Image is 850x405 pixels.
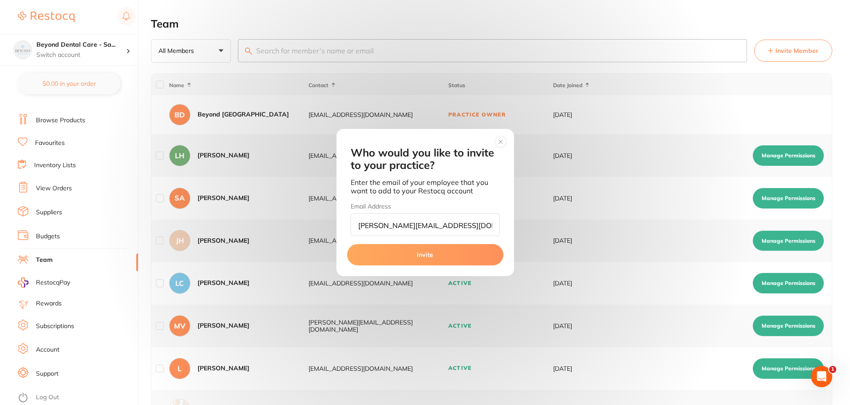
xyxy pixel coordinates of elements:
[829,366,836,373] span: 1
[351,178,500,195] p: Enter the email of your employee that you want to add to your Restocq account
[351,203,391,210] label: Email Address
[347,244,503,265] button: Invite
[351,147,500,171] h2: Who would you like to invite to your practice?
[351,213,500,236] input: john@email.com
[811,366,832,387] iframe: Intercom live chat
